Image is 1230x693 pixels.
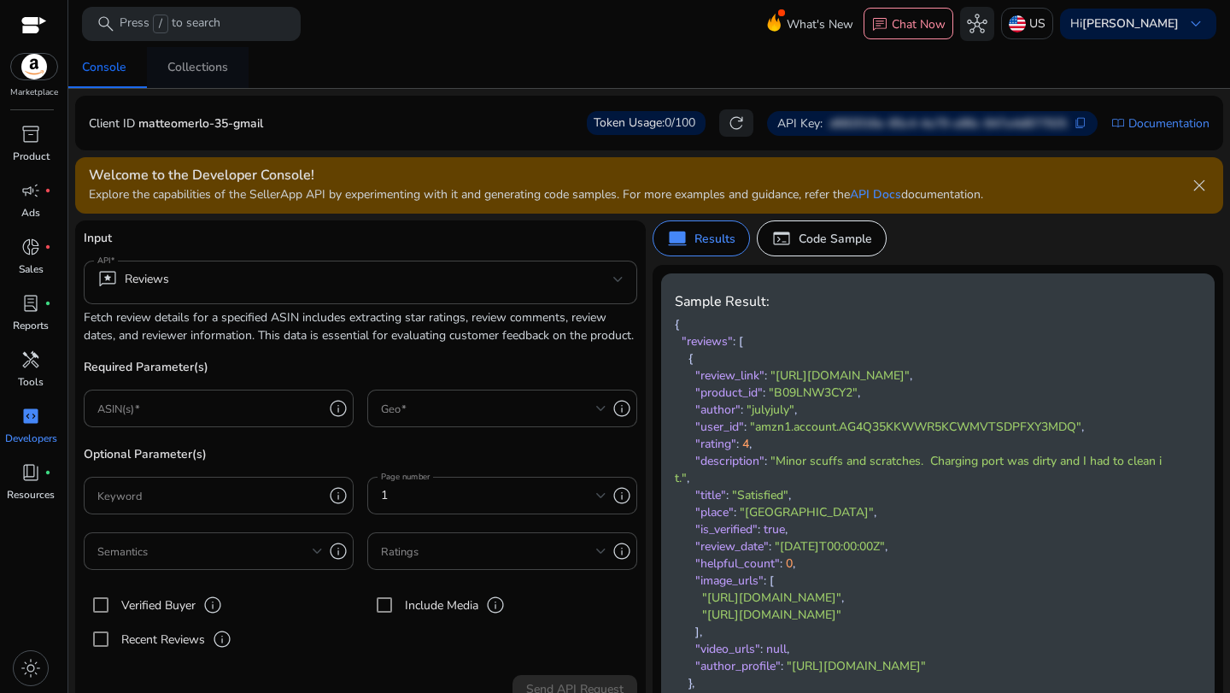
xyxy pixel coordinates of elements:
span: "is_verified" [695,521,758,537]
span: campaign [20,180,41,201]
span: "[URL][DOMAIN_NAME]" [702,607,841,623]
span: 0/100 [665,115,695,132]
span: "[URL][DOMAIN_NAME]" [702,590,841,606]
span: inventory_2 [20,124,41,144]
span: terminal [771,228,792,249]
p: Reports [13,318,49,333]
span: , [841,590,844,606]
span: fiber_manual_record [44,469,51,476]
button: hub [960,7,994,41]
p: Required Parameter(s) [84,358,637,390]
p: Fetch review details for a specified ASIN includes extracting star ratings, review comments, revi... [84,308,637,344]
span: reviews [97,269,118,290]
div: Reviews [97,269,169,290]
p: US [1029,9,1045,38]
span: "user_id" [695,419,744,435]
span: hub [967,14,987,34]
span: "amzn1.account.AG4Q35KKWWR5KCWMVTSDPFXY3MDQ" [750,419,1081,435]
p: Code Sample [799,230,872,248]
span: : [764,573,766,589]
span: content_copy [1074,116,1087,130]
p: Marketplace [10,86,58,99]
span: : [733,333,735,349]
a: Documentation [1128,115,1209,132]
span: "place" [695,504,734,520]
span: info [328,541,348,561]
span: "rating" [695,436,736,452]
span: "Satisfied" [732,487,788,503]
span: computer [667,228,688,249]
p: API Key: [777,115,823,132]
span: { [675,316,679,332]
span: fiber_manual_record [44,187,51,194]
span: "helpful_count" [695,555,780,572]
p: Input [84,229,637,261]
span: / [153,15,168,33]
span: donut_small [20,237,41,257]
span: , [692,675,694,691]
span: : [764,453,767,469]
span: true [764,521,785,537]
span: code_blocks [20,406,41,426]
b: [PERSON_NAME] [1082,15,1179,32]
label: Verified Buyer [118,596,196,614]
span: , [793,555,795,572]
p: Chat Now [892,16,946,32]
span: , [858,385,860,401]
span: info [212,629,232,649]
h4: Sample Result: [675,294,1174,310]
p: Resources [7,487,55,502]
span: info [328,485,348,506]
p: Developers [5,431,57,446]
span: "Minor scuffs and scratches. Charging port was dirty and I had to clean it." [675,453,1162,486]
label: Include Media [401,596,478,614]
span: "[URL][DOMAIN_NAME]" [787,658,926,674]
img: us.svg [1009,15,1026,32]
p: matteomerlo-35-gmail [138,115,263,132]
span: "[DATE]T00:00:00Z" [775,538,885,555]
span: "julyjuly" [747,402,794,418]
span: light_mode [20,658,41,678]
span: "video_urls" [695,641,760,657]
img: amazon.svg [11,54,57,79]
span: import_contacts [1111,116,1125,130]
span: 4 [742,436,749,452]
span: , [788,487,791,503]
span: null [766,641,787,657]
span: What's New [787,9,853,39]
span: , [794,402,797,418]
p: Client ID [89,115,135,132]
span: lab_profile [20,293,41,314]
span: info [612,541,632,561]
p: Product [13,149,50,164]
span: search [96,14,116,34]
span: : [764,367,767,384]
span: , [687,470,689,486]
span: [ [770,573,774,589]
span: , [785,521,788,537]
span: info [328,398,348,419]
span: [ [739,333,743,349]
span: "[URL][DOMAIN_NAME]" [770,367,910,384]
label: Recent Reviews [118,631,205,649]
span: info [612,485,632,506]
p: Results [694,230,735,248]
p: Press to search [120,15,220,33]
span: ] [695,624,700,640]
p: Optional Parameter(s) [84,445,637,477]
span: , [910,367,912,384]
span: handyman [20,349,41,370]
span: "[GEOGRAPHIC_DATA]" [740,504,874,520]
a: API Docs [850,186,901,203]
span: : [763,385,765,401]
span: , [1081,419,1084,435]
button: refresh [719,109,753,137]
span: , [874,504,876,520]
p: Ads [21,205,40,220]
span: , [749,436,752,452]
p: Tools [18,374,44,390]
p: Sales [19,261,44,277]
span: } [688,675,692,691]
p: Hi [1070,18,1179,30]
span: "description" [695,453,764,469]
